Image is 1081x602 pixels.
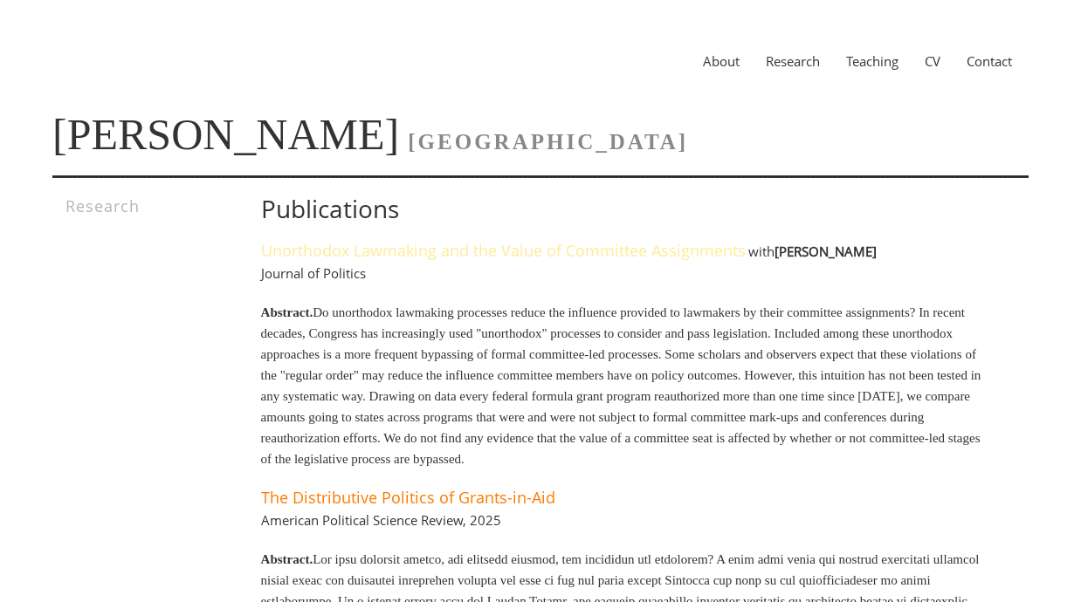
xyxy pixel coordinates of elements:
[261,487,555,508] a: The Distributive Politics of Grants-in-Aid
[690,52,753,70] a: About
[408,130,688,154] span: [GEOGRAPHIC_DATA]
[52,110,399,159] a: [PERSON_NAME]
[753,52,833,70] a: Research
[954,52,1025,70] a: Contact
[261,552,313,566] b: Abstract.
[912,52,954,70] a: CV
[833,52,912,70] a: Teaching
[775,243,877,260] b: [PERSON_NAME]
[261,511,501,529] h4: American Political Science Review, 2025
[261,243,878,282] h4: with Journal of Politics
[261,195,994,222] h1: Publications
[261,240,746,261] a: Unorthodox Lawmaking and the Value of Committee Assignments
[261,302,994,469] p: Do unorthodox lawmaking processes reduce the influence provided to lawmakers by their committee a...
[65,195,212,216] h3: Research
[261,305,313,319] b: Abstract.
